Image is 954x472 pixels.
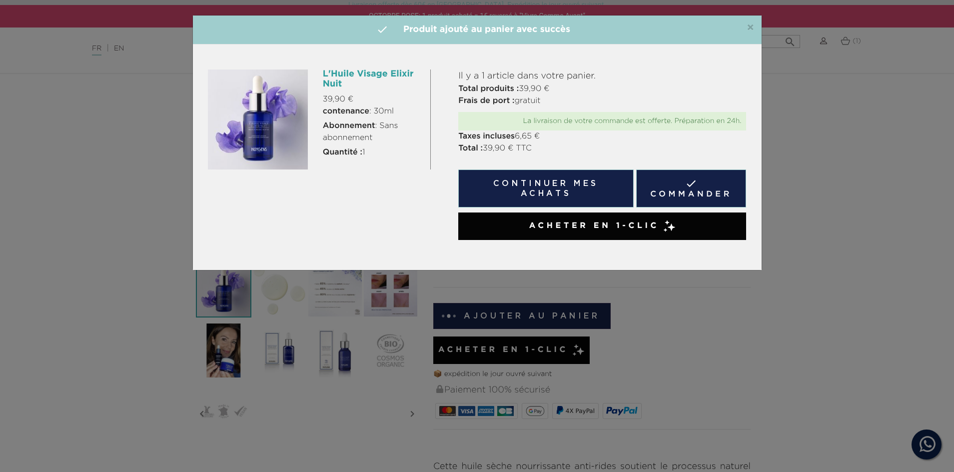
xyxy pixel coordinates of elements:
p: Il y a 1 article dans votre panier. [458,69,746,83]
div: La livraison de votre commande est offerte. Préparation en 24h. [463,117,741,125]
span: : 30ml [323,105,394,117]
strong: Taxes incluses [458,132,515,140]
p: 6,65 € [458,130,746,142]
p: 39,90 € [323,93,423,105]
strong: Quantité : [323,148,362,156]
img: L'Huile Visage Elixir Nuit [208,69,308,169]
p: gratuit [458,95,746,107]
h4: Produit ajouté au panier avec succès [200,23,754,36]
strong: Total : [458,144,483,152]
a: Commander [636,169,747,207]
h6: L'Huile Visage Elixir Nuit [323,69,423,89]
strong: Abonnement [323,122,375,130]
i:  [376,23,388,35]
strong: Total produits : [458,85,519,93]
p: 39,90 € TTC [458,142,746,154]
span: : Sans abonnement [323,120,423,144]
p: 1 [323,146,423,158]
button: Close [747,22,754,34]
strong: Frais de port : [458,97,514,105]
span: × [747,22,754,34]
p: 39,90 € [458,83,746,95]
button: Continuer mes achats [458,169,633,207]
strong: contenance [323,107,369,115]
